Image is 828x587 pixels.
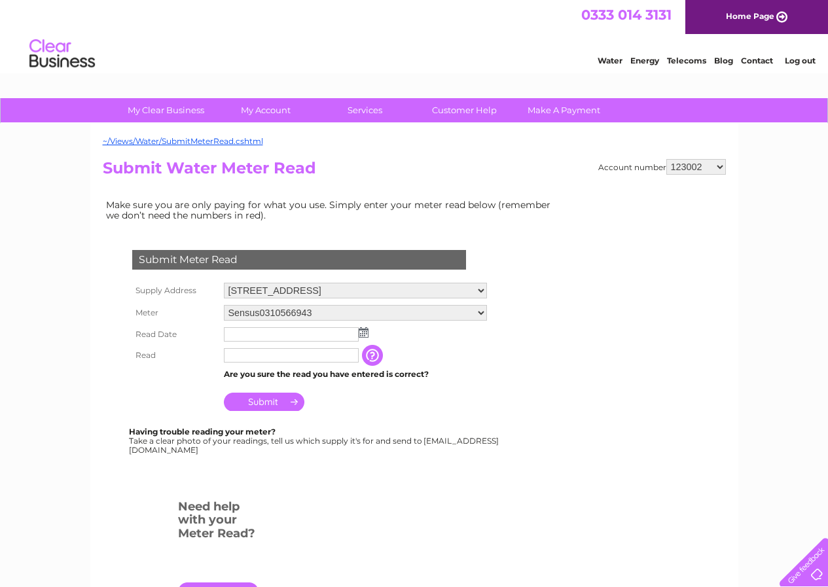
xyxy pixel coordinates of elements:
[29,34,96,74] img: logo.png
[129,302,221,324] th: Meter
[362,345,386,366] input: Information
[224,393,304,411] input: Submit
[714,56,733,65] a: Blog
[359,327,369,338] img: ...
[311,98,419,122] a: Services
[132,250,466,270] div: Submit Meter Read
[598,56,622,65] a: Water
[129,427,276,436] b: Having trouble reading your meter?
[510,98,618,122] a: Make A Payment
[103,136,263,146] a: ~/Views/Water/SubmitMeterRead.cshtml
[103,159,726,184] h2: Submit Water Meter Read
[785,56,816,65] a: Log out
[667,56,706,65] a: Telecoms
[129,345,221,366] th: Read
[410,98,518,122] a: Customer Help
[129,279,221,302] th: Supply Address
[211,98,319,122] a: My Account
[103,196,561,224] td: Make sure you are only paying for what you use. Simply enter your meter read below (remember we d...
[741,56,773,65] a: Contact
[221,366,490,383] td: Are you sure the read you have entered is correct?
[129,324,221,345] th: Read Date
[129,427,501,454] div: Take a clear photo of your readings, tell us which supply it's for and send to [EMAIL_ADDRESS][DO...
[630,56,659,65] a: Energy
[112,98,220,122] a: My Clear Business
[598,159,726,175] div: Account number
[581,7,672,23] a: 0333 014 3131
[105,7,724,63] div: Clear Business is a trading name of Verastar Limited (registered in [GEOGRAPHIC_DATA] No. 3667643...
[178,497,259,547] h3: Need help with your Meter Read?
